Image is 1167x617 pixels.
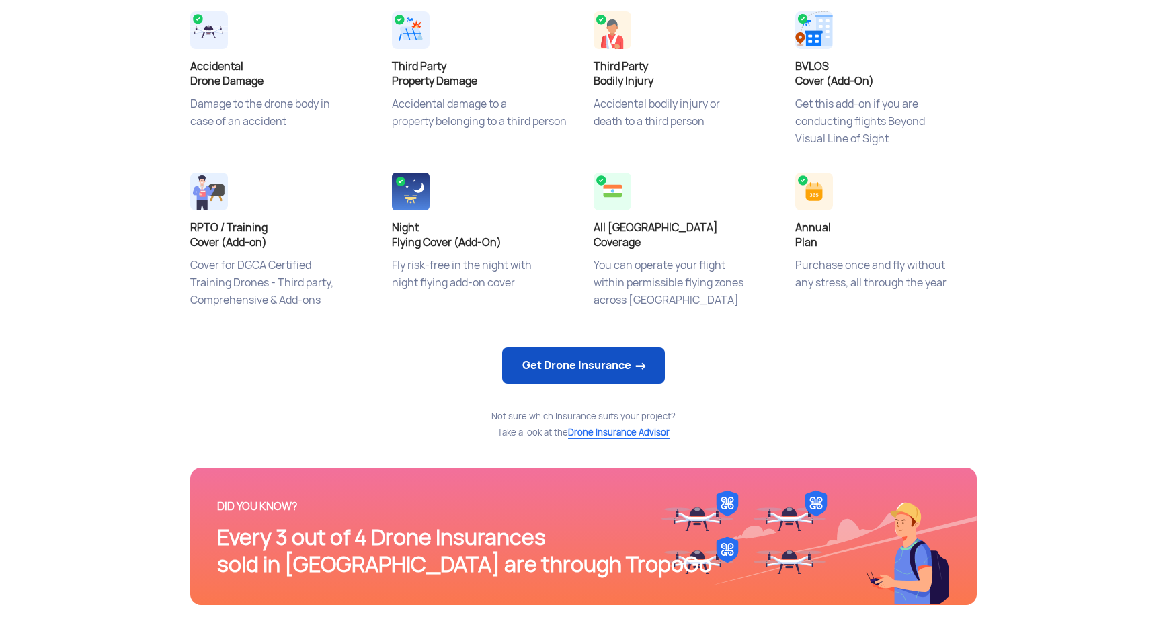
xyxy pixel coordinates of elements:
[392,59,573,89] h4: Third Party Property Damage
[594,220,775,250] h4: All [GEOGRAPHIC_DATA] Coverage
[392,220,573,250] h4: Night Flying Cover (Add-On)
[594,59,775,89] h4: Third Party Bodily Injury
[190,220,372,250] h4: RPTO / Training Cover (Add-on)
[217,495,950,519] div: DID YOU KNOW?
[594,95,775,163] p: Accidental bodily injury or death to a third person
[392,95,573,163] p: Accidental damage to a property belonging to a third person
[502,347,665,384] a: Get Drone Insurance
[795,257,977,324] p: Purchase once and fly without any stress, all through the year
[190,59,372,89] h4: Accidental Drone Damage
[190,257,372,324] p: Cover for DGCA Certified Training Drones - Third party, Comprehensive & Add-ons
[190,409,977,441] div: Not sure which Insurance suits your project? Take a look at the
[795,220,977,250] h4: Annual Plan
[190,95,372,163] p: Damage to the drone body in case of an accident
[392,257,573,324] p: Fly risk-free in the night with night flying add-on cover
[795,59,977,89] h4: BVLOS Cover (Add-On)
[594,257,775,324] p: You can operate your flight within permissible flying zones across [GEOGRAPHIC_DATA]
[795,95,977,163] p: Get this add-on if you are conducting flights Beyond Visual Line of Sight
[568,427,670,439] span: Drone Insurance Advisor
[217,524,950,578] div: Every 3 out of 4 Drone Insurances sold in [GEOGRAPHIC_DATA] are through TropoGo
